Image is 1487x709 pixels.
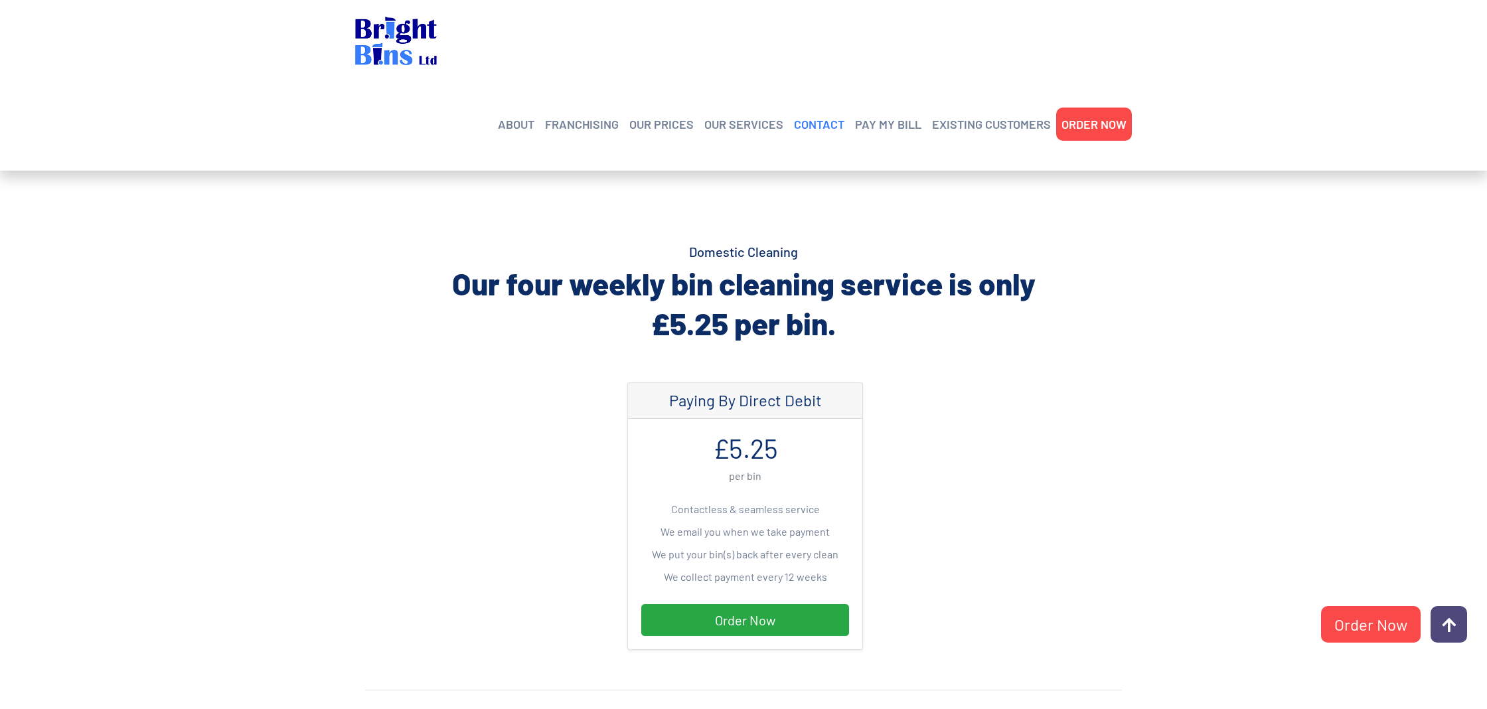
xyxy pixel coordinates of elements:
li: Contactless & seamless service [641,498,849,520]
a: CONTACT [794,114,844,134]
a: Order Now [1321,606,1421,643]
a: EXISTING CUSTOMERS [932,114,1051,134]
a: FRANCHISING [545,114,619,134]
small: per bin [729,469,761,482]
h2: Our four weekly bin cleaning service is only £5.25 per bin. [355,264,1132,343]
a: OUR SERVICES [704,114,783,134]
li: We put your bin(s) back after every clean [641,543,849,566]
li: We collect payment every 12 weeks [641,566,849,588]
h4: Domestic Cleaning [355,242,1132,261]
h4: Paying By Direct Debit [641,391,849,410]
a: PAY MY BILL [855,114,921,134]
li: We email you when we take payment [641,520,849,543]
h1: £5.25 [641,432,849,464]
a: Order Now [641,604,849,636]
a: ORDER NOW [1061,114,1127,134]
a: ABOUT [498,114,534,134]
a: OUR PRICES [629,114,694,134]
